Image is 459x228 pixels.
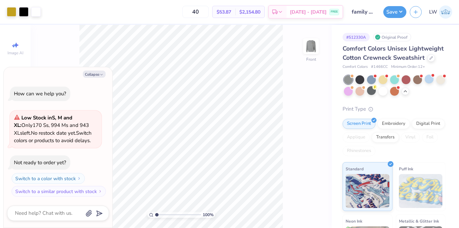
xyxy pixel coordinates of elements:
[439,5,452,19] img: Lauren Winslow
[429,5,452,19] a: LW
[373,33,411,41] div: Original Proof
[182,6,209,18] input: – –
[14,114,92,144] span: Only 170 Ss, 994 Ms and 943 XLs left. Switch colors or products to avoid delays.
[98,189,102,193] img: Switch to a similar product with stock
[7,50,23,56] span: Image AI
[343,132,370,142] div: Applique
[217,8,231,16] span: $53.87
[429,8,437,16] span: LW
[383,6,406,18] button: Save
[83,71,106,78] button: Collapse
[304,39,318,53] img: Front
[203,212,214,218] span: 100 %
[378,119,410,129] div: Embroidery
[412,119,445,129] div: Digital Print
[399,217,439,225] span: Metallic & Glitter Ink
[343,64,368,70] span: Comfort Colors
[14,159,66,166] div: Not ready to order yet?
[401,132,420,142] div: Vinyl
[290,8,327,16] span: [DATE] - [DATE]
[399,165,413,172] span: Puff Ink
[239,8,260,16] span: $2,154.80
[14,114,72,129] strong: Low Stock in S, M and XL :
[343,44,444,62] span: Comfort Colors Unisex Lightweight Cotton Crewneck Sweatshirt
[12,173,85,184] button: Switch to a color with stock
[343,105,445,113] div: Print Type
[343,146,375,156] div: Rhinestones
[77,176,81,180] img: Switch to a color with stock
[391,64,425,70] span: Minimum Order: 12 +
[346,217,362,225] span: Neon Ink
[347,5,380,19] input: Untitled Design
[343,119,375,129] div: Screen Print
[399,174,443,208] img: Puff Ink
[14,90,66,97] div: How can we help you?
[346,174,389,208] img: Standard
[12,186,106,197] button: Switch to a similar product with stock
[346,165,364,172] span: Standard
[372,132,399,142] div: Transfers
[31,130,76,136] span: No restock date yet.
[371,64,388,70] span: # 1466CC
[343,33,370,41] div: # 512330A
[422,132,438,142] div: Foil
[331,9,338,14] span: FREE
[306,56,316,62] div: Front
